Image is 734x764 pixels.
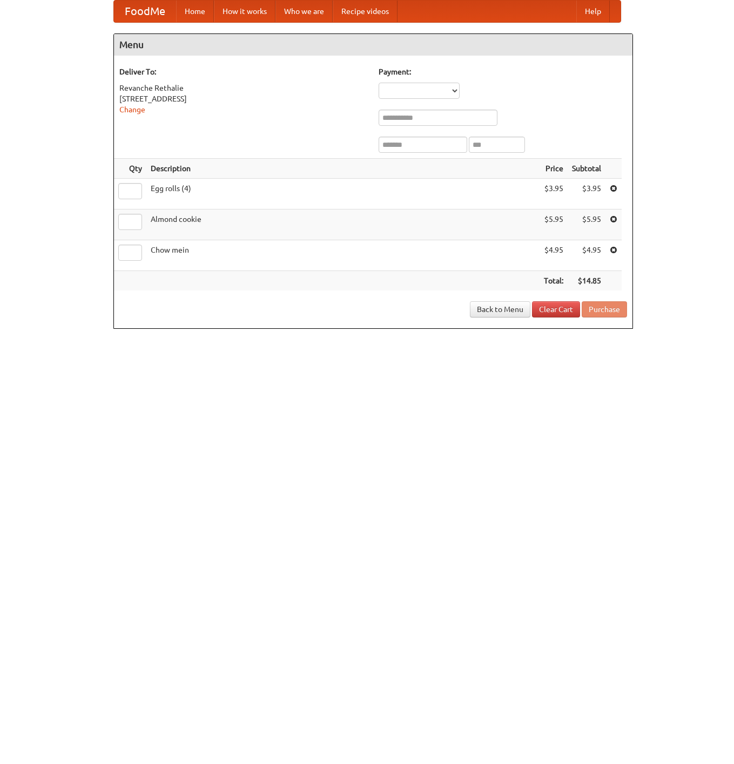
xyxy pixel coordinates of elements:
[568,179,605,209] td: $3.95
[119,105,145,114] a: Change
[568,159,605,179] th: Subtotal
[114,1,176,22] a: FoodMe
[114,34,632,56] h4: Menu
[114,159,146,179] th: Qty
[119,93,368,104] div: [STREET_ADDRESS]
[146,209,540,240] td: Almond cookie
[146,179,540,209] td: Egg rolls (4)
[540,179,568,209] td: $3.95
[214,1,275,22] a: How it works
[470,301,530,317] a: Back to Menu
[576,1,610,22] a: Help
[119,66,368,77] h5: Deliver To:
[532,301,580,317] a: Clear Cart
[146,240,540,271] td: Chow mein
[568,271,605,291] th: $14.85
[540,271,568,291] th: Total:
[379,66,627,77] h5: Payment:
[176,1,214,22] a: Home
[582,301,627,317] button: Purchase
[333,1,398,22] a: Recipe videos
[540,159,568,179] th: Price
[275,1,333,22] a: Who we are
[119,83,368,93] div: Revanche Rethalie
[568,240,605,271] td: $4.95
[568,209,605,240] td: $5.95
[146,159,540,179] th: Description
[540,240,568,271] td: $4.95
[540,209,568,240] td: $5.95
